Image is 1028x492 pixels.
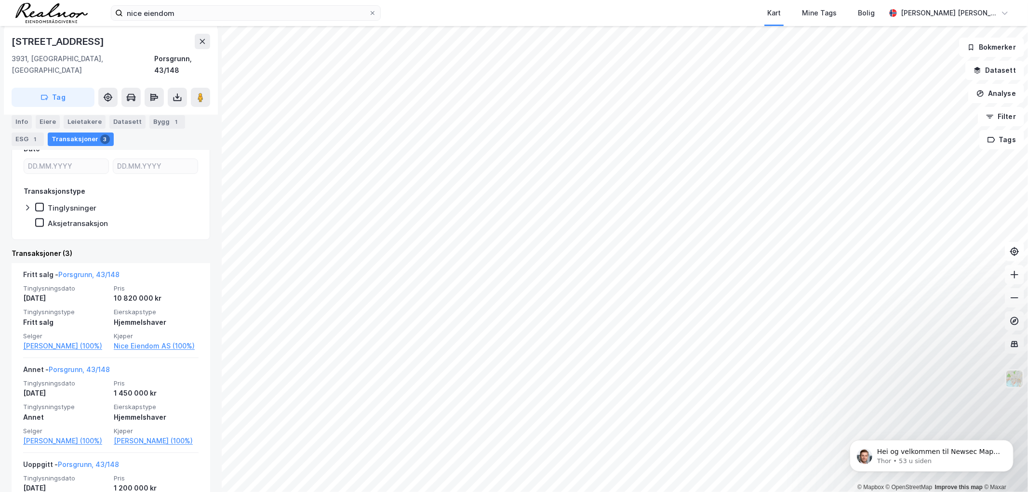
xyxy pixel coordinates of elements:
a: Nice Eiendom AS (100%) [114,340,199,352]
div: Hjemmelshaver [114,317,199,328]
div: Annet [23,412,108,423]
span: Selger [23,427,108,435]
img: realnor-logo.934646d98de889bb5806.png [15,3,88,23]
div: Annet - [23,364,110,379]
span: Kjøper [114,332,199,340]
div: Datasett [109,115,146,128]
a: Improve this map [935,484,983,491]
span: Eierskapstype [114,308,199,316]
div: Kart [767,7,781,19]
div: Info [12,115,32,128]
div: Porsgrunn, 43/148 [154,53,210,76]
a: Porsgrunn, 43/148 [58,270,120,279]
div: 1 [172,117,181,126]
div: Transaksjoner [48,132,114,146]
button: Tag [12,88,94,107]
div: Fritt salg - [23,269,120,284]
span: Tinglysningsdato [23,379,108,387]
iframe: Intercom notifications melding [835,420,1028,487]
input: Søk på adresse, matrikkel, gårdeiere, leietakere eller personer [123,6,369,20]
div: Hjemmelshaver [114,412,199,423]
div: 1 [30,134,40,144]
div: 3931, [GEOGRAPHIC_DATA], [GEOGRAPHIC_DATA] [12,53,154,76]
a: OpenStreetMap [886,484,933,491]
span: Tinglysningstype [23,308,108,316]
div: Leietakere [64,115,106,128]
button: Bokmerker [959,38,1024,57]
a: Mapbox [857,484,884,491]
div: Eiere [36,115,60,128]
div: Uoppgitt - [23,459,119,474]
div: Mine Tags [802,7,837,19]
span: Tinglysningstype [23,403,108,411]
a: Porsgrunn, 43/148 [49,365,110,373]
div: Bygg [149,115,185,128]
button: Datasett [965,61,1024,80]
div: Aksjetransaksjon [48,219,108,228]
div: 1 450 000 kr [114,387,199,399]
div: 3 [100,134,110,144]
span: Pris [114,474,199,482]
div: 10 820 000 kr [114,293,199,304]
span: Kjøper [114,427,199,435]
div: Transaksjonstype [24,186,85,197]
button: Analyse [968,84,1024,103]
div: Tinglysninger [48,203,96,213]
a: [PERSON_NAME] (100%) [23,340,108,352]
div: ESG [12,132,44,146]
span: Selger [23,332,108,340]
span: Pris [114,379,199,387]
div: Fritt salg [23,317,108,328]
input: DD.MM.YYYY [113,159,198,173]
div: [DATE] [23,387,108,399]
div: Transaksjoner (3) [12,248,210,259]
button: Tags [979,130,1024,149]
button: Filter [978,107,1024,126]
div: [DATE] [23,293,108,304]
a: [PERSON_NAME] (100%) [23,435,108,447]
div: [STREET_ADDRESS] [12,34,106,49]
input: DD.MM.YYYY [24,159,108,173]
img: Z [1005,370,1024,388]
a: Porsgrunn, 43/148 [58,460,119,468]
a: [PERSON_NAME] (100%) [114,435,199,447]
span: Pris [114,284,199,293]
span: Tinglysningsdato [23,284,108,293]
span: Tinglysningsdato [23,474,108,482]
span: Eierskapstype [114,403,199,411]
div: [PERSON_NAME] [PERSON_NAME] [901,7,997,19]
div: Bolig [858,7,875,19]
